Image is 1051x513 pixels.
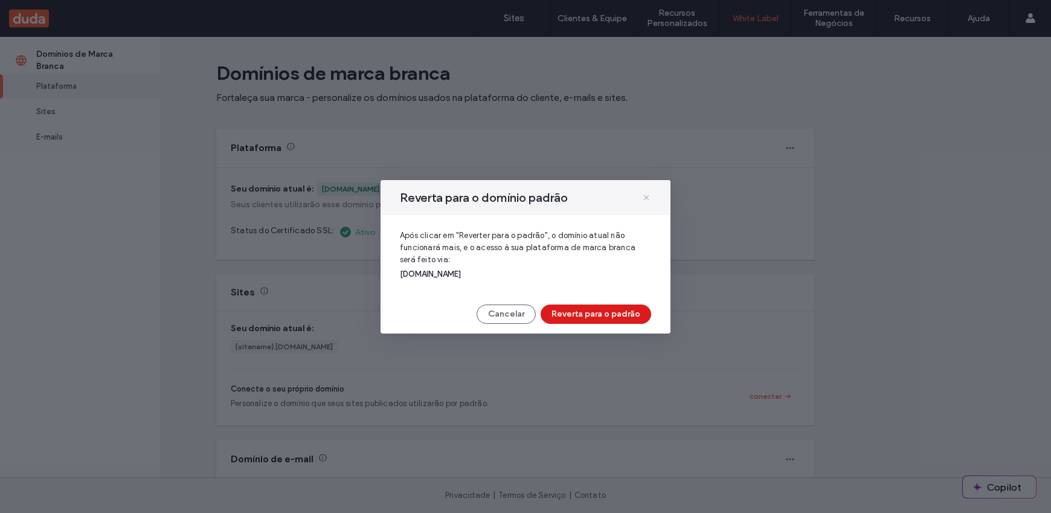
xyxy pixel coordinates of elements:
span: Após clicar em "Reverter para o padrão", o domínio atual não funcionará mais, e o acesso à sua pl... [400,230,651,266]
button: Reverta para o padrão [541,305,651,324]
span: Reverta para o domínio padrão [400,190,568,205]
button: Cancelar [477,305,536,324]
span: [DOMAIN_NAME] [400,266,651,280]
span: Ajuda [27,8,58,19]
